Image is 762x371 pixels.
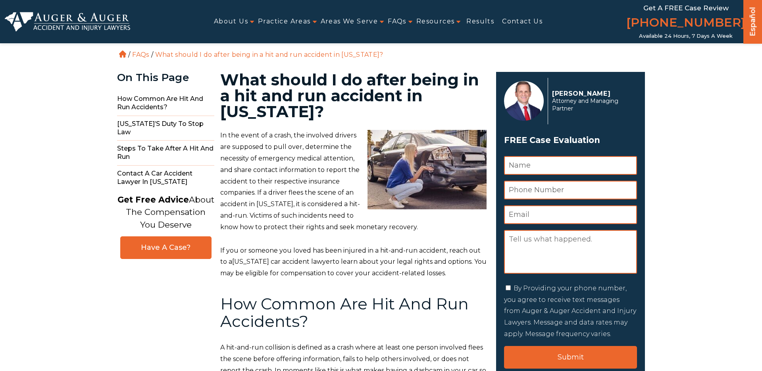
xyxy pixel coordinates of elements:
[117,72,214,83] div: On This Page
[321,13,378,31] a: Areas We Serve
[416,13,455,31] a: Resources
[504,133,637,148] h3: FREE Case Evaluation
[639,33,733,39] span: Available 24 Hours, 7 Days a Week
[552,90,633,97] p: [PERSON_NAME]
[504,156,637,175] input: Name
[466,13,494,31] a: Results
[626,14,745,33] a: [PHONE_NUMBER]
[129,243,203,252] span: Have A Case?
[117,195,189,205] strong: Get Free Advice
[120,236,212,259] a: Have A Case?
[504,205,637,224] input: Email
[220,294,469,331] span: How Common Are Hit And Run Accidents?
[502,13,543,31] a: Contact Us
[504,284,636,338] label: By Providing your phone number, you agree to receive text messages from Auger & Auger Accident an...
[220,247,481,266] span: If you or someone you loved has been injured in a hit-and-run accident, reach out to a
[643,4,729,12] span: Get a FREE Case Review
[368,130,487,209] img: what-should-i-do-after-being-in-a-hit-and-run-accident
[552,97,633,112] span: Attorney and Managing Partner
[153,51,385,58] li: What should I do after being in a hit and run accident in [US_STATE]?
[220,72,487,120] h1: What should I do after being in a hit and run accident in [US_STATE]?
[117,116,214,141] span: [US_STATE]’s Duty to Stop Law
[504,346,637,369] input: Submit
[220,131,418,230] span: In the event of a crash, the involved drivers are supposed to pull over, determine the necessity ...
[232,258,333,265] span: [US_STATE] car accident lawyer
[504,81,544,121] img: Herbert Auger
[117,166,214,190] span: Contact a Car Accident Lawyer in [US_STATE]
[214,13,248,31] a: About Us
[117,91,214,116] span: How Common Are Hit and Run Accidents?
[220,258,487,277] span: to learn about your legal rights and options. You may be eligible for compensation to cover your ...
[119,50,126,58] a: Home
[132,51,149,58] a: FAQs
[504,181,637,199] input: Phone Number
[388,13,406,31] a: FAQs
[258,13,311,31] a: Practice Areas
[117,193,214,231] p: About The Compensation You Deserve
[117,141,214,166] span: Steps to Take After a Hit and Run
[5,12,130,31] img: Auger & Auger Accident and Injury Lawyers Logo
